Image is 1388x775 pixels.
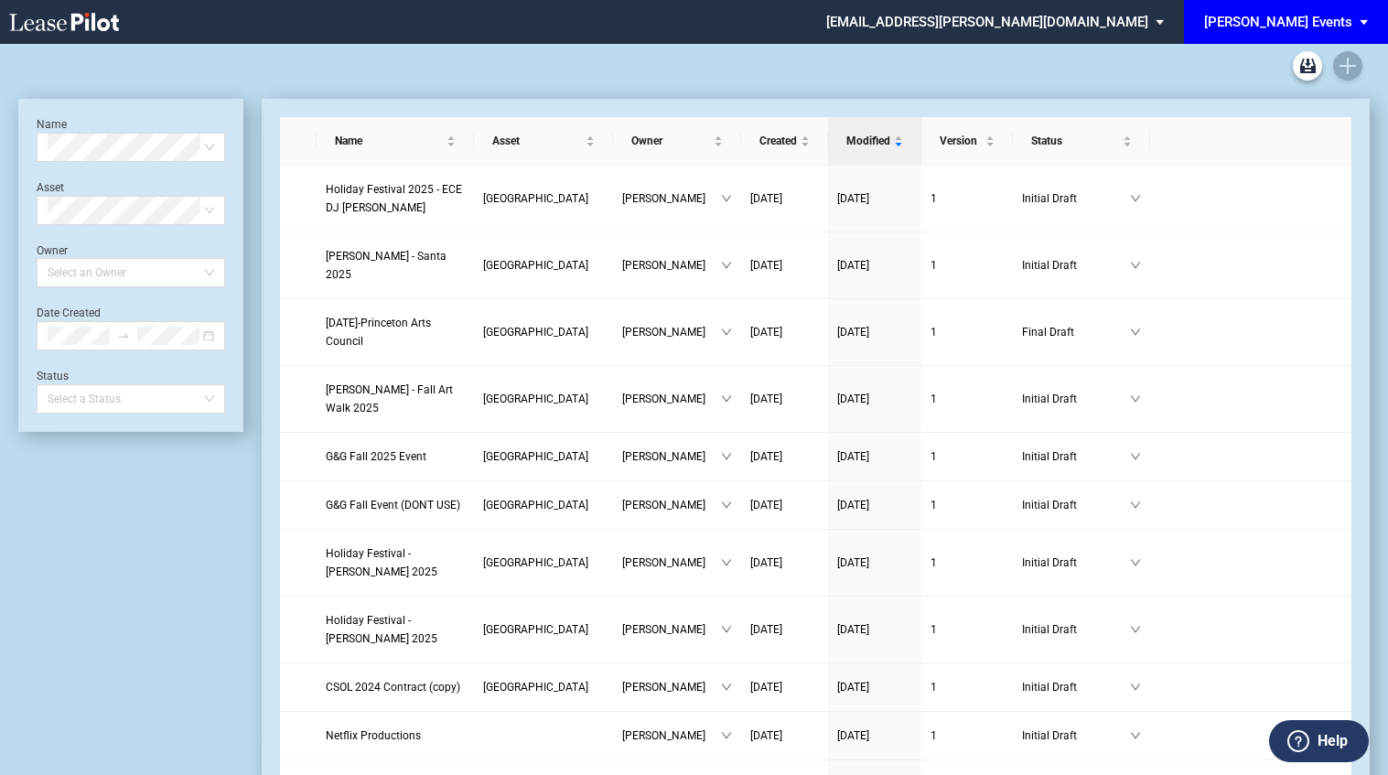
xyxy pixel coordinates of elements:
span: down [721,557,732,568]
span: down [721,500,732,511]
a: Holiday Festival - [PERSON_NAME] 2025 [326,544,465,581]
span: Princeton Shopping Center [483,326,588,339]
span: down [1130,730,1141,741]
span: down [1130,393,1141,404]
span: Initial Draft [1022,496,1130,514]
label: Asset [37,181,64,194]
th: Version [921,117,1013,166]
span: CSOL 2024 Contract (copy) [326,681,460,694]
span: [PERSON_NAME] [622,678,721,696]
th: Asset [474,117,613,166]
span: Initial Draft [1022,678,1130,696]
span: down [1130,500,1141,511]
span: [DATE] [837,259,869,272]
span: G&G Fall Event (DONT USE) [326,499,460,511]
a: [DATE] [750,189,819,208]
a: [DATE] [750,727,819,745]
span: Freshfields Village [483,192,588,205]
span: [DATE] [750,326,782,339]
span: down [721,393,732,404]
span: Freshfields Village [483,499,588,511]
span: Name [335,132,443,150]
a: [DATE] [750,447,819,466]
span: 1 [931,681,937,694]
span: [PERSON_NAME] [622,620,721,639]
a: [GEOGRAPHIC_DATA] [483,678,604,696]
span: [DATE] [837,556,869,569]
span: 1 [931,499,937,511]
span: Holiday Festival - Tim Mathias 2025 [326,614,437,645]
span: down [721,260,732,271]
a: 1 [931,189,1004,208]
span: down [721,682,732,693]
span: [PERSON_NAME] [622,554,721,572]
th: Created [741,117,828,166]
span: Initial Draft [1022,447,1130,466]
label: Date Created [37,307,101,319]
span: Initial Draft [1022,390,1130,408]
span: Initial Draft [1022,189,1130,208]
span: down [721,193,732,204]
span: Freshfields Village [483,393,588,405]
a: 1 [931,496,1004,514]
a: [DATE] [837,678,912,696]
a: [DATE] [837,256,912,274]
span: [DATE] [750,556,782,569]
span: [PERSON_NAME] [622,727,721,745]
a: 1 [931,390,1004,408]
a: G&G Fall 2025 Event [326,447,465,466]
span: down [1130,624,1141,635]
span: 1 [931,623,937,636]
span: Initial Draft [1022,727,1130,745]
span: Created [759,132,797,150]
span: Freshfields Village [483,623,588,636]
span: down [721,730,732,741]
span: G&G Fall 2025 Event [326,450,426,463]
label: Owner [37,244,68,257]
a: [DATE] [750,496,819,514]
span: down [1130,451,1141,462]
span: to [117,329,130,342]
span: [DATE] [750,623,782,636]
span: Modified [846,132,890,150]
span: 1 [931,450,937,463]
span: [PERSON_NAME] [622,390,721,408]
span: Freshfields Village [483,259,588,272]
a: [DATE] [750,256,819,274]
span: 1 [931,729,937,742]
span: [DATE] [750,681,782,694]
span: [DATE] [750,729,782,742]
a: [DATE] [750,323,819,341]
span: Freshfields Village [483,556,588,569]
a: [GEOGRAPHIC_DATA] [483,256,604,274]
th: Name [317,117,474,166]
a: [DATE] [837,496,912,514]
span: Edwin McCora - Santa 2025 [326,250,447,281]
span: down [1130,327,1141,338]
span: down [721,624,732,635]
a: [GEOGRAPHIC_DATA] [483,554,604,572]
a: 1 [931,256,1004,274]
span: [DATE] [837,192,869,205]
a: [DATE] [837,189,912,208]
a: [DATE] [750,390,819,408]
span: [PERSON_NAME] [622,189,721,208]
span: [DATE] [750,192,782,205]
a: Holiday Festival 2025 - ECE DJ [PERSON_NAME] [326,180,465,217]
span: [DATE] [837,450,869,463]
a: [DATE] [837,620,912,639]
th: Owner [613,117,741,166]
span: Final Draft [1022,323,1130,341]
a: Holiday Festival - [PERSON_NAME] 2025 [326,611,465,648]
a: [DATE] [750,620,819,639]
a: [GEOGRAPHIC_DATA] [483,447,604,466]
a: [DATE] [750,554,819,572]
label: Name [37,118,67,131]
a: [GEOGRAPHIC_DATA] [483,620,604,639]
span: swap-right [117,329,130,342]
span: Version [940,132,982,150]
th: Status [1013,117,1150,166]
a: [GEOGRAPHIC_DATA] [483,189,604,208]
a: CSOL 2024 Contract (copy) [326,678,465,696]
span: 1 [931,393,937,405]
